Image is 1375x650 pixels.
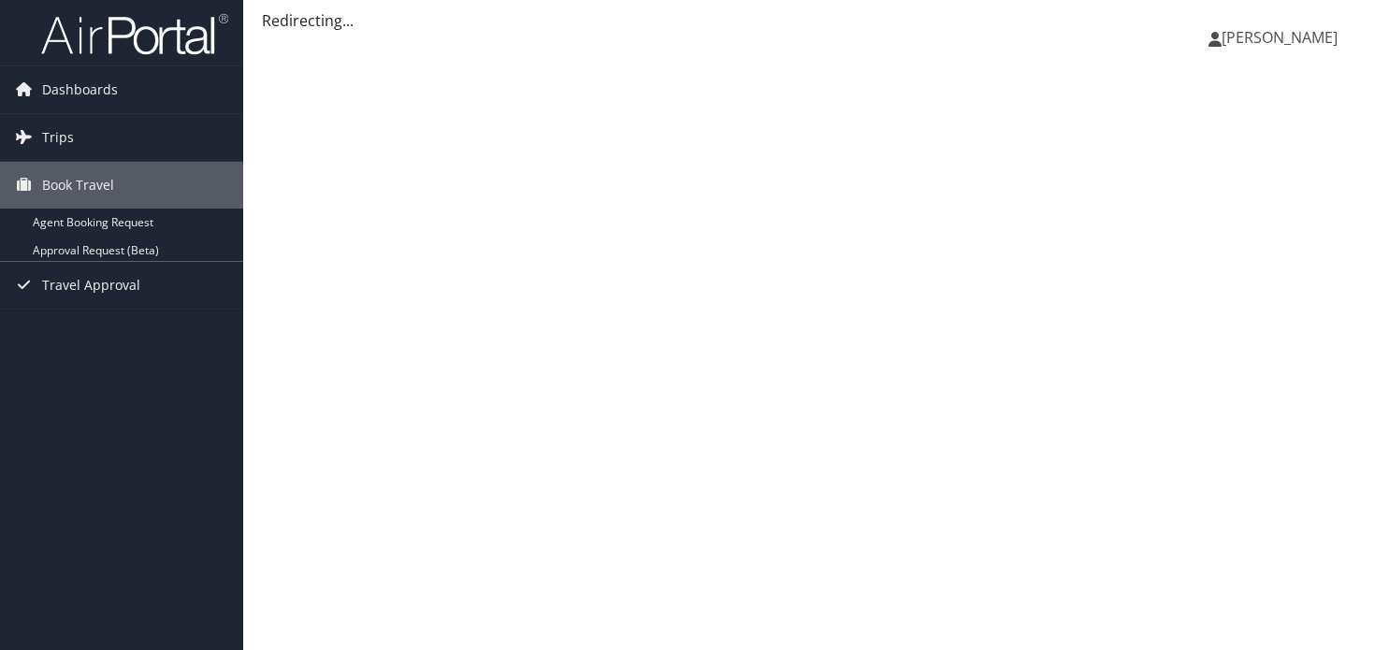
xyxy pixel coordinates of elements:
span: Dashboards [42,66,118,113]
span: Trips [42,114,74,161]
span: Book Travel [42,162,114,209]
img: airportal-logo.png [41,12,228,56]
div: Redirecting... [262,9,1356,32]
a: [PERSON_NAME] [1209,9,1356,65]
span: [PERSON_NAME] [1222,27,1338,48]
span: Travel Approval [42,262,140,309]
